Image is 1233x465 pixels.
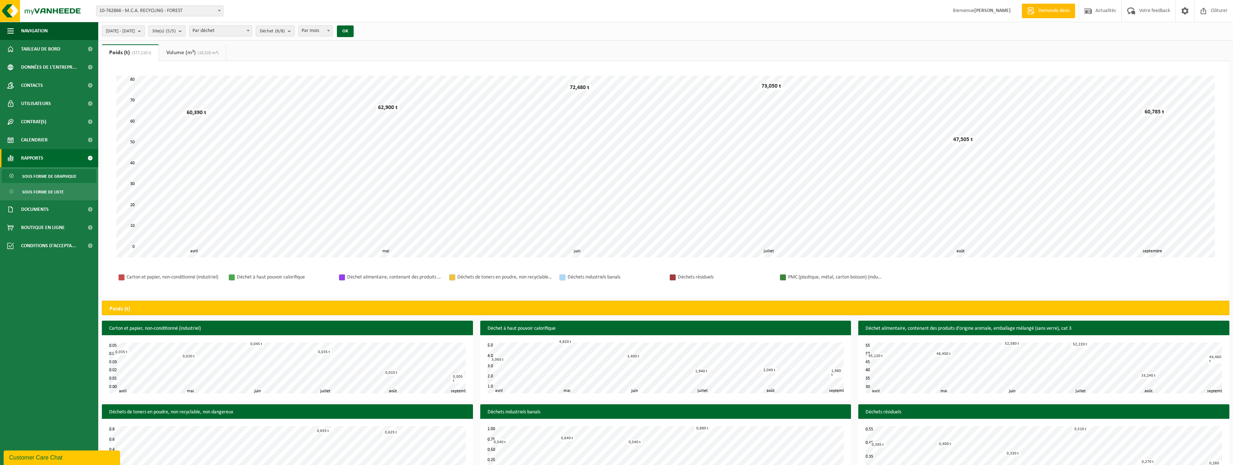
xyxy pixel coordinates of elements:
[678,273,772,282] div: Déchets résiduels
[21,149,43,167] span: Rapports
[21,22,48,40] span: Navigation
[316,349,332,355] div: 0,035 t
[760,83,783,90] div: 73,050 t
[102,25,145,36] button: [DATE] - [DATE]
[260,26,285,37] span: Déchet
[951,136,975,143] div: 47,505 t
[451,374,466,384] div: 0,005 t
[858,321,1229,337] h3: Déchet alimentaire, contenant des produits d'origine animale, emballage mélangé (sans verre), cat 3
[480,321,851,337] h3: Déchet à haut pouvoir calorifique
[102,404,473,420] h3: Déchets de toners en poudre, non recyclable, non dangereux
[299,26,333,36] span: Par mois
[196,51,219,55] span: (10,520 m³)
[761,368,777,373] div: 2,040 t
[695,426,710,431] div: 0,880 t
[347,273,442,282] div: Déchet alimentaire, contenant des produits d'origine animale, emballage mélangé (sans verre), cat 3
[189,25,252,36] span: Par déchet
[21,95,51,113] span: Utilisateurs
[625,354,641,359] div: 3,400 t
[1022,4,1075,18] a: Demande devis
[159,44,226,61] a: Volume (m³)
[2,185,96,199] a: Sous forme de liste
[148,25,186,36] button: Site(s)(5/5)
[557,339,573,345] div: 4,820 t
[315,428,331,434] div: 0,655 t
[190,26,252,36] span: Par déchet
[1071,342,1089,347] div: 52,220 t
[1140,459,1156,465] div: 0,270 t
[1143,108,1166,116] div: 60,785 t
[974,8,1011,13] strong: [PERSON_NAME]
[114,349,129,355] div: 0,035 t
[181,354,196,359] div: 0,030 t
[102,301,138,317] h2: Poids (t)
[1139,373,1157,378] div: 33,240 t
[935,351,952,357] div: 46,400 t
[867,353,884,359] div: 45,120 t
[21,237,76,255] span: Conditions d'accepta...
[275,29,285,33] count: (8/8)
[337,25,354,37] button: OK
[858,404,1229,420] h3: Déchets résiduels
[4,449,122,465] iframe: chat widget
[22,185,64,199] span: Sous forme de liste
[383,430,399,435] div: 0,625 t
[492,440,508,445] div: 0,540 t
[298,25,333,36] span: Par mois
[937,441,953,447] div: 0,400 t
[870,442,886,448] div: 0,395 t
[383,370,399,376] div: 0,010 t
[490,357,505,362] div: 3,060 t
[256,25,295,36] button: Déchet(8/8)
[152,26,176,37] span: Site(s)
[1003,341,1021,346] div: 52,580 t
[21,58,77,76] span: Données de l'entrepr...
[559,436,575,441] div: 0,640 t
[376,104,399,111] div: 62,900 t
[1005,451,1021,456] div: 0,330 t
[166,29,176,33] count: (5/5)
[627,440,643,445] div: 0,540 t
[568,84,591,91] div: 72,480 t
[102,44,159,61] a: Poids (t)
[21,219,65,237] span: Boutique en ligne
[1073,426,1088,432] div: 0,510 t
[185,109,208,116] div: 60,390 t
[248,341,264,347] div: 0,045 t
[830,368,844,378] div: 1,980 t
[693,369,709,374] div: 1,940 t
[788,273,883,282] div: PMC (plastique, métal, carton boisson) (industriel)
[457,273,552,282] div: Déchets de toners en poudre, non recyclable, non dangereux
[237,273,331,282] div: Déchet à haut pouvoir calorifique
[2,169,96,183] a: Sous forme de graphique
[96,6,223,16] span: 10-762866 - M.C.A. RECYCLING - FOREST
[21,200,49,219] span: Documents
[106,26,135,37] span: [DATE] - [DATE]
[130,51,151,55] span: (377,110 t)
[21,131,48,149] span: Calendrier
[21,113,46,131] span: Contrat(s)
[22,169,76,183] span: Sous forme de graphique
[127,273,221,282] div: Carton et papier, non-conditionné (industriel)
[21,76,43,95] span: Contacts
[21,40,60,58] span: Tableau de bord
[102,321,473,337] h3: Carton et papier, non-conditionné (industriel)
[1037,7,1071,15] span: Demande devis
[480,404,851,420] h3: Déchets industriels banals
[96,5,223,16] span: 10-762866 - M.C.A. RECYCLING - FOREST
[568,273,662,282] div: Déchets industriels banals
[1208,354,1223,364] div: 44,460 t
